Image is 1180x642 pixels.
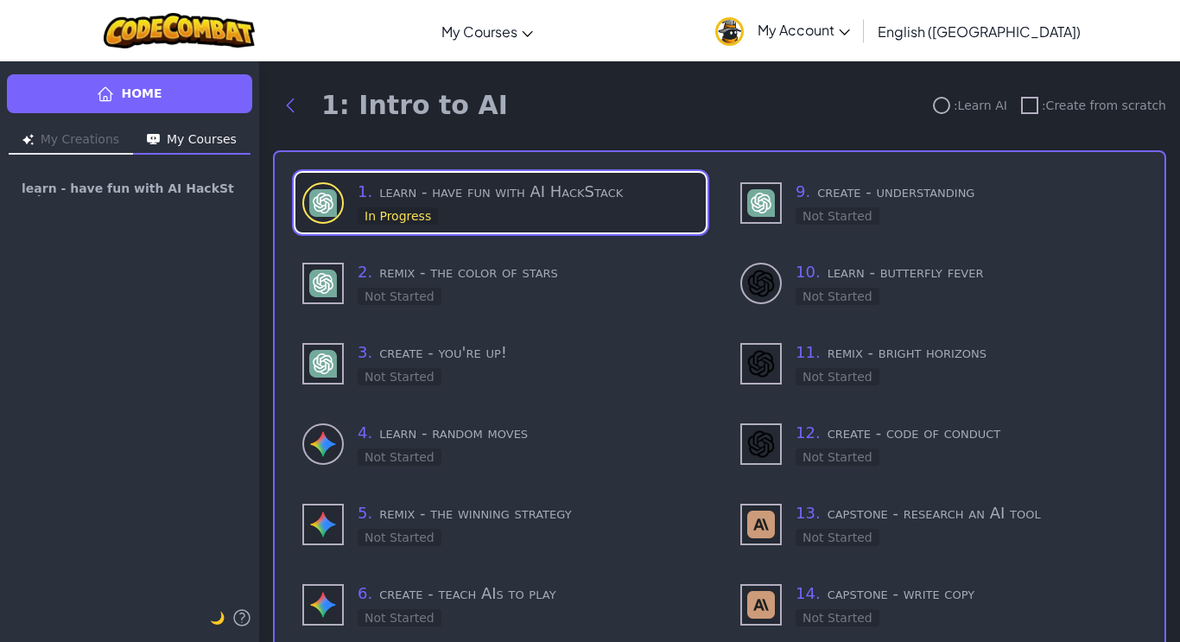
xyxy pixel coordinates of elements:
[796,609,879,626] div: Not Started
[358,368,441,385] div: Not Started
[358,343,372,361] span: 3 .
[733,494,1144,554] div: use - Claude (Not Started)
[796,529,879,546] div: Not Started
[796,423,821,442] span: 12 .
[358,180,699,204] h3: learn - have fun with AI HackStack
[321,90,508,121] h1: 1: Intro to AI
[358,609,441,626] div: Not Started
[358,260,699,284] h3: remix - the color of stars
[869,8,1089,54] a: English ([GEOGRAPHIC_DATA])
[878,22,1081,41] span: English ([GEOGRAPHIC_DATA])
[796,180,1137,204] h3: create - understanding
[733,173,1144,232] div: use - GPT-4 (Not Started)
[747,189,775,217] img: GPT-4
[796,421,1137,445] h3: create - code of conduct
[295,173,706,232] div: learn to use - GPT-4 (In Progress)
[358,504,372,522] span: 5 .
[358,263,372,281] span: 2 .
[309,511,337,538] img: Gemini
[358,182,372,200] span: 1 .
[441,22,517,41] span: My Courses
[796,260,1137,284] h3: learn - butterfly fever
[796,288,879,305] div: Not Started
[309,270,337,297] img: GPT-4
[210,611,225,625] span: 🌙
[715,17,744,46] img: avatar
[309,189,337,217] img: GPT-4
[796,368,879,385] div: Not Started
[358,288,441,305] div: Not Started
[358,582,699,606] h3: create - teach AIs to play
[358,340,699,365] h3: create - you're up!
[796,584,821,602] span: 14 .
[358,421,699,445] h3: learn - random moves
[733,575,1144,634] div: use - Claude (Not Started)
[358,448,441,466] div: Not Started
[210,607,225,628] button: 🌙
[747,591,775,619] img: Claude
[1042,97,1166,114] span: : Create from scratch
[133,127,251,155] button: My Courses
[358,529,441,546] div: Not Started
[358,423,372,442] span: 4 .
[295,334,706,393] div: use - GPT-4 (Not Started)
[22,134,34,145] img: Icon
[747,511,775,538] img: Claude
[7,168,252,210] a: learn - have fun with AI HackStack
[796,448,879,466] div: Not Started
[273,88,308,123] button: Back to modules
[358,501,699,525] h3: remix - the winning strategy
[733,253,1144,313] div: learn to use - DALL-E 3 (Not Started)
[295,575,706,634] div: use - Gemini (Not Started)
[433,8,542,54] a: My Courses
[309,350,337,378] img: GPT-4
[309,591,337,619] img: Gemini
[796,501,1137,525] h3: capstone - research an AI tool
[733,334,1144,393] div: use - DALL-E 3 (Not Started)
[747,270,775,297] img: DALL-E 3
[796,263,821,281] span: 10 .
[358,207,438,225] div: In Progress
[7,74,252,113] a: Home
[796,182,810,200] span: 9 .
[22,182,238,196] span: learn - have fun with AI HackStack
[733,414,1144,474] div: use - DALL-E 3 (Not Started)
[747,350,775,378] img: DALL-E 3
[747,430,775,458] img: DALL-E 3
[758,21,850,39] span: My Account
[309,430,337,458] img: Gemini
[147,134,160,145] img: Icon
[796,582,1137,606] h3: capstone - write copy
[796,340,1137,365] h3: remix - bright horizons
[954,97,1007,114] span: : Learn AI
[707,3,859,58] a: My Account
[295,253,706,313] div: use - GPT-4 (Not Started)
[295,414,706,474] div: learn to use - Gemini (Not Started)
[104,13,255,48] img: CodeCombat logo
[121,85,162,103] span: Home
[796,207,879,225] div: Not Started
[796,343,821,361] span: 11 .
[796,504,821,522] span: 13 .
[358,584,372,602] span: 6 .
[9,127,133,155] button: My Creations
[295,494,706,554] div: use - Gemini (Not Started)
